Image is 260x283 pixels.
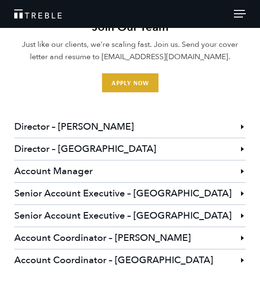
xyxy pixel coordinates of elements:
[14,138,246,160] h3: Director – [GEOGRAPHIC_DATA]
[14,183,246,204] h3: Senior Account Executive – [GEOGRAPHIC_DATA]
[14,227,246,249] h3: Account Coordinator – [PERSON_NAME]
[102,73,158,92] a: Email us at jointheteam@treblepr.com
[14,160,246,182] h3: Account Manager
[14,9,246,18] a: Treble Homepage
[14,9,62,18] img: Treble logo
[14,38,246,63] p: Just like our clients, we’re scaling fast. Join us. Send your cover letter and resume to [EMAIL_A...
[14,116,246,138] h3: Director – [PERSON_NAME]
[14,205,246,227] h3: Senior Account Executive – [GEOGRAPHIC_DATA]
[14,249,246,271] h3: Account Coordinator – [GEOGRAPHIC_DATA]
